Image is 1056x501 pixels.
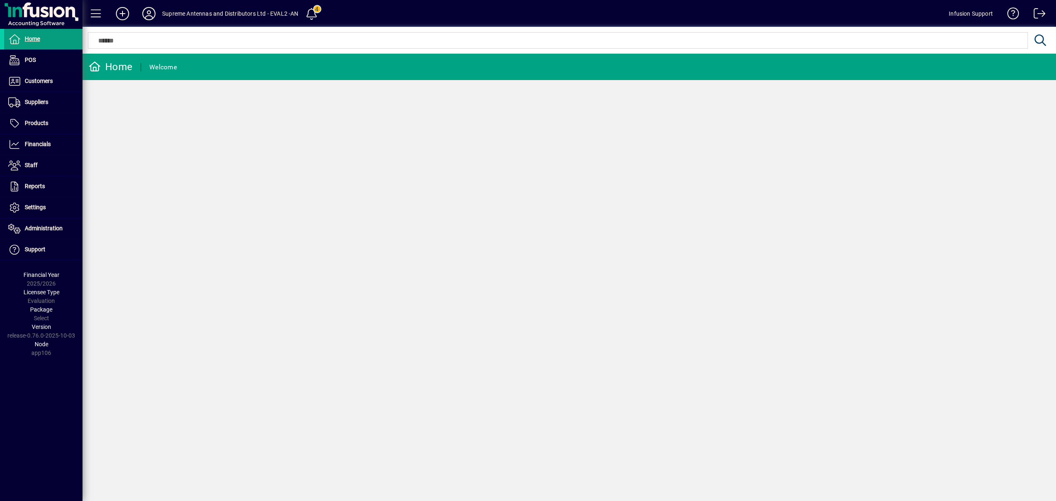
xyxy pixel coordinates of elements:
[30,306,52,313] span: Package
[89,60,132,73] div: Home
[4,155,82,176] a: Staff
[25,141,51,147] span: Financials
[4,176,82,197] a: Reports
[109,6,136,21] button: Add
[4,239,82,260] a: Support
[136,6,162,21] button: Profile
[1028,2,1046,28] a: Logout
[25,183,45,189] span: Reports
[25,204,46,210] span: Settings
[4,113,82,134] a: Products
[25,225,63,232] span: Administration
[149,61,177,74] div: Welcome
[1001,2,1019,28] a: Knowledge Base
[4,134,82,155] a: Financials
[25,57,36,63] span: POS
[162,7,299,20] div: Supreme Antennas and Distributors Ltd - EVAL2 -AN
[25,162,38,168] span: Staff
[4,218,82,239] a: Administration
[25,120,48,126] span: Products
[4,197,82,218] a: Settings
[4,71,82,92] a: Customers
[25,246,45,253] span: Support
[25,78,53,84] span: Customers
[25,35,40,42] span: Home
[24,289,59,295] span: Licensee Type
[949,7,993,20] div: Infusion Support
[32,324,51,330] span: Version
[4,50,82,71] a: POS
[4,92,82,113] a: Suppliers
[35,341,48,347] span: Node
[24,272,59,278] span: Financial Year
[25,99,48,105] span: Suppliers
